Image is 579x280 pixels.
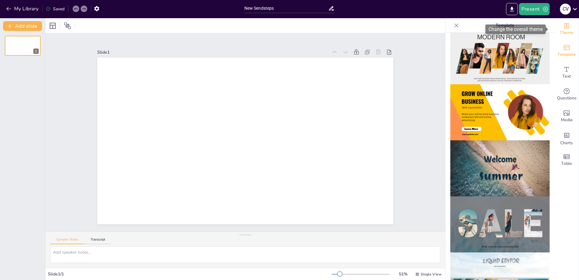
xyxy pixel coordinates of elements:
button: Speaker Notes [50,238,84,244]
button: Add slide [3,21,42,31]
button: My Library [5,4,41,14]
div: Add a table [554,149,579,171]
button: Present [519,3,549,15]
div: Change the overall theme [485,25,546,34]
span: Table [561,160,572,167]
button: Export to PowerPoint [506,3,518,15]
span: Charts [560,140,573,146]
div: Get real-time input from your audience [554,84,579,105]
p: Template [461,18,548,33]
div: Add ready made slides [554,40,579,62]
div: 1 [33,48,39,54]
span: Text [562,73,571,80]
button: C v [560,3,571,15]
img: thumb-4.png [450,84,550,140]
img: thumb-6.png [450,196,550,252]
div: Add charts and graphs [554,127,579,149]
div: Add images, graphics, shapes or video [554,105,579,127]
input: Insert title [244,4,329,13]
img: thumb-3.png [450,28,550,85]
span: Template [557,51,576,58]
div: Slide 1 [97,49,328,55]
div: C v [560,4,571,15]
button: Transcript [84,238,111,244]
div: Saved [46,6,65,12]
div: Add text boxes [554,62,579,84]
span: Single View [421,272,442,277]
div: Layout [48,21,58,31]
span: Media [561,117,573,123]
img: thumb-5.png [450,140,550,196]
div: 51 % [396,271,410,277]
div: Slide 1 / 1 [48,271,332,277]
div: 1 [5,36,41,56]
span: Theme [560,29,574,36]
div: Change the overall theme [554,18,579,40]
span: Questions [557,95,577,102]
span: Position [64,22,71,29]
